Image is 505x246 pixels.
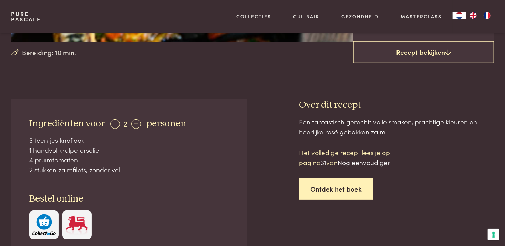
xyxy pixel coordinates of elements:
div: 4 pruimtomaten [29,155,229,165]
a: Collecties [236,13,271,20]
img: Delhaize [65,214,89,235]
span: Bereiding: 10 min. [22,48,76,58]
a: Ontdek het boek [299,178,373,200]
button: Uw voorkeuren voor toestemming voor trackingtechnologieën [488,229,499,240]
span: Ingrediënten voor [29,119,105,129]
div: - [110,119,120,129]
div: 3 teentjes knoflook [29,135,229,145]
a: EN [466,12,480,19]
div: + [131,119,141,129]
a: Recept bekijken [353,41,494,63]
img: c308188babc36a3a401bcb5cb7e020f4d5ab42f7cacd8327e500463a43eeb86c.svg [32,214,56,235]
h3: Bestel online [29,193,229,205]
p: Het volledige recept lees je op pagina van [299,147,416,167]
a: Masterclass [401,13,442,20]
ul: Language list [466,12,494,19]
div: 1 handvol krulpeterselie [29,145,229,155]
a: PurePascale [11,11,41,22]
a: Culinair [293,13,320,20]
aside: Language selected: Nederlands [453,12,494,19]
a: NL [453,12,466,19]
div: 2 stukken zalmfilets, zonder vel [29,165,229,175]
a: FR [480,12,494,19]
div: Een fantastisch gerecht: volle smaken, prachtige kleuren en heerlijke rosé gebakken zalm. [299,117,494,136]
a: Gezondheid [342,13,379,20]
div: Language [453,12,466,19]
span: 31 [321,157,326,167]
span: 2 [124,117,128,129]
h3: Over dit recept [299,99,494,111]
span: personen [146,119,186,129]
span: Nog eenvoudiger [338,157,390,167]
